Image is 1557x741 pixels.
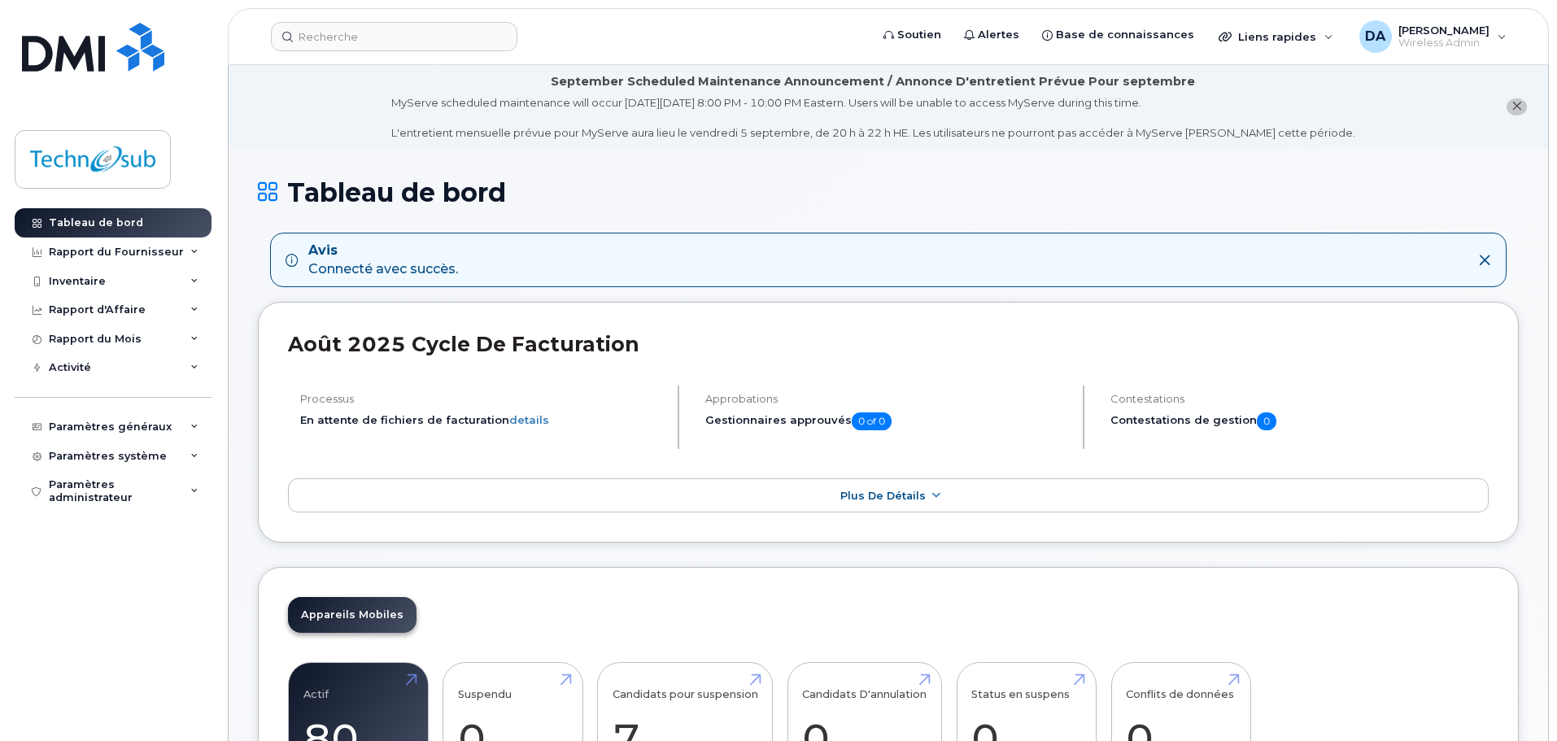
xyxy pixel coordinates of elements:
h4: Contestations [1110,393,1489,405]
li: En attente de fichiers de facturation [300,412,664,428]
a: details [509,413,549,426]
div: September Scheduled Maintenance Announcement / Annonce D'entretient Prévue Pour septembre [551,73,1195,90]
h5: Contestations de gestion [1110,412,1489,430]
a: Appareils Mobiles [288,597,417,633]
span: Plus de détails [840,490,926,502]
h4: Processus [300,393,664,405]
strong: Avis [308,242,458,260]
h1: Tableau de bord [258,178,1519,207]
span: 0 [1257,412,1276,430]
h2: août 2025 Cycle de facturation [288,332,1489,356]
div: Connecté avec succès. [308,242,458,279]
button: close notification [1507,98,1527,116]
h4: Approbations [705,393,1069,405]
div: MyServe scheduled maintenance will occur [DATE][DATE] 8:00 PM - 10:00 PM Eastern. Users will be u... [391,95,1355,141]
span: 0 of 0 [852,412,892,430]
h5: Gestionnaires approuvés [705,412,1069,430]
